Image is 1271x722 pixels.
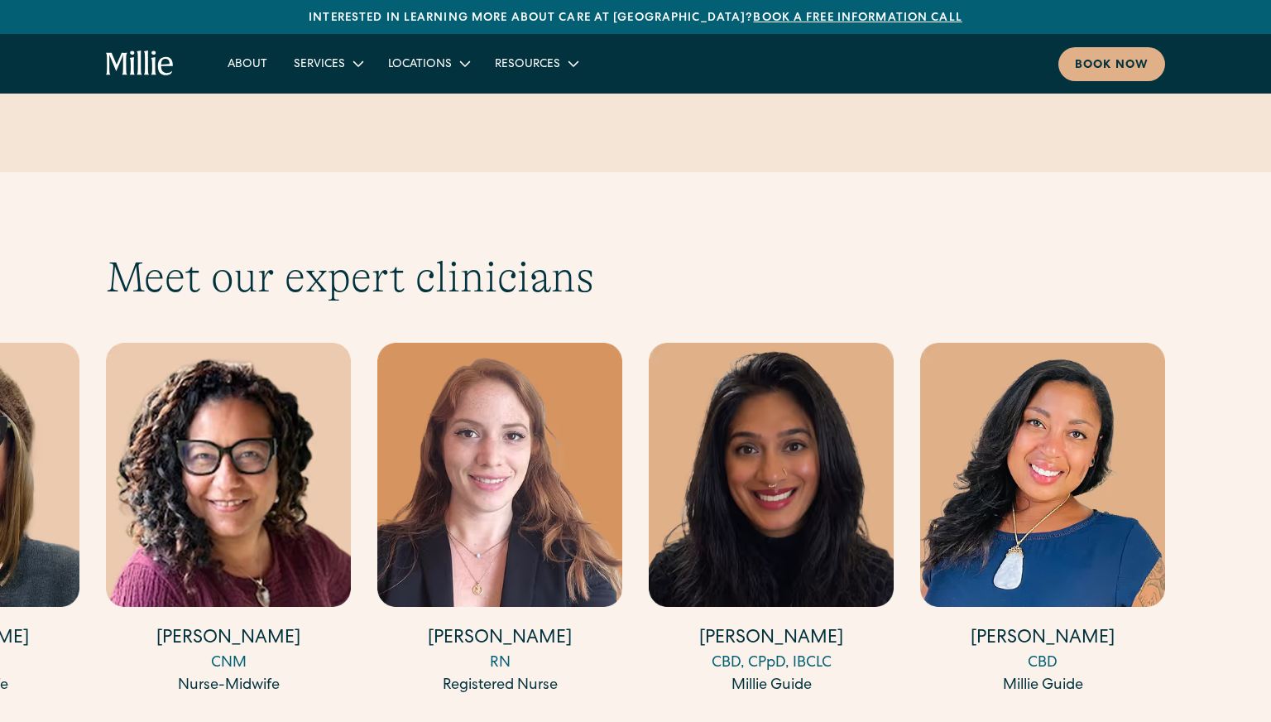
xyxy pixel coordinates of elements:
[495,56,560,74] div: Resources
[1075,57,1149,75] div: Book now
[377,627,622,652] h4: [PERSON_NAME]
[920,675,1165,697] div: Millie Guide
[920,343,1165,697] a: [PERSON_NAME]CBDMillie Guide
[294,56,345,74] div: Services
[106,51,175,77] a: home
[649,343,894,697] a: [PERSON_NAME]CBD, CPpD, IBCLCMillie Guide
[920,343,1165,700] div: 17 / 17
[649,343,894,700] div: 16 / 17
[106,343,351,697] a: [PERSON_NAME]CNMNurse-Midwife
[377,652,622,675] div: RN
[388,56,452,74] div: Locations
[649,675,894,697] div: Millie Guide
[753,12,962,24] a: Book a free information call
[106,343,351,700] div: 14 / 17
[482,50,590,77] div: Resources
[281,50,375,77] div: Services
[649,652,894,675] div: CBD, CPpD, IBCLC
[377,675,622,697] div: Registered Nurse
[375,50,482,77] div: Locations
[377,343,622,697] a: [PERSON_NAME]RNRegistered Nurse
[106,652,351,675] div: CNM
[920,627,1165,652] h4: [PERSON_NAME]
[649,627,894,652] h4: [PERSON_NAME]
[214,50,281,77] a: About
[377,343,622,700] div: 15 / 17
[106,627,351,652] h4: [PERSON_NAME]
[106,675,351,697] div: Nurse-Midwife
[920,652,1165,675] div: CBD
[1058,47,1165,81] a: Book now
[106,252,1165,303] h2: Meet our expert clinicians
